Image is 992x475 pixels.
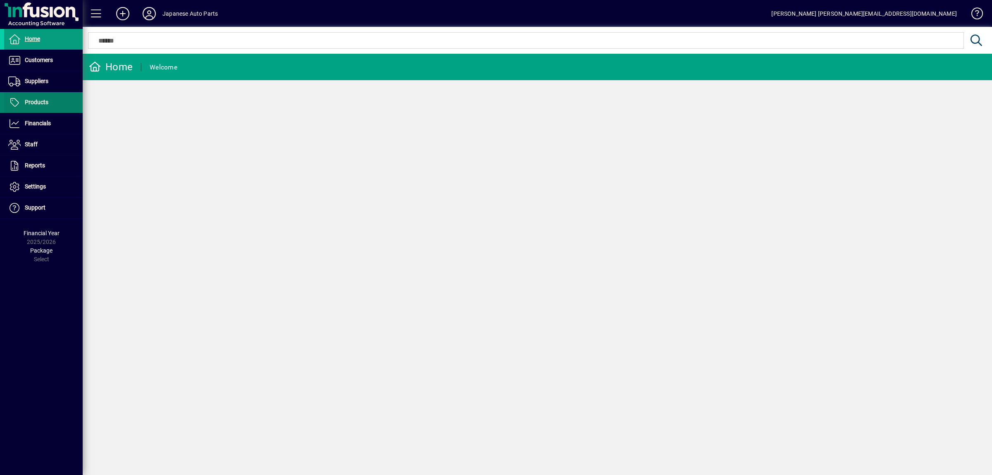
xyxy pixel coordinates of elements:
[25,183,46,190] span: Settings
[162,7,218,20] div: Japanese Auto Parts
[965,2,982,29] a: Knowledge Base
[4,71,83,92] a: Suppliers
[4,134,83,155] a: Staff
[25,162,45,169] span: Reports
[4,177,83,197] a: Settings
[25,99,48,105] span: Products
[4,198,83,218] a: Support
[110,6,136,21] button: Add
[771,7,957,20] div: [PERSON_NAME] [PERSON_NAME][EMAIL_ADDRESS][DOMAIN_NAME]
[4,92,83,113] a: Products
[4,113,83,134] a: Financials
[4,50,83,71] a: Customers
[4,155,83,176] a: Reports
[30,247,52,254] span: Package
[25,204,45,211] span: Support
[25,78,48,84] span: Suppliers
[24,230,60,236] span: Financial Year
[136,6,162,21] button: Profile
[89,60,133,74] div: Home
[150,61,177,74] div: Welcome
[25,36,40,42] span: Home
[25,141,38,148] span: Staff
[25,120,51,127] span: Financials
[25,57,53,63] span: Customers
